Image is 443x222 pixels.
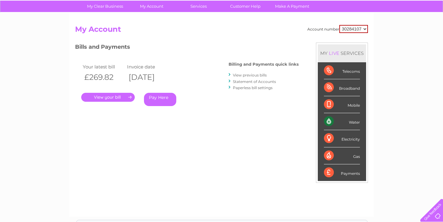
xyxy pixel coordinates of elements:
[324,62,360,79] div: Telecoms
[15,16,47,35] img: logo.png
[318,44,366,62] div: MY SERVICES
[77,3,367,30] div: Clear Business is a trading name of Verastar Limited (registered in [GEOGRAPHIC_DATA] No. 3667643...
[367,26,386,31] a: Telecoms
[324,96,360,113] div: Mobile
[75,43,299,53] h3: Bills and Payments
[173,1,224,12] a: Services
[126,71,170,84] th: [DATE]
[324,130,360,147] div: Electricity
[75,25,368,37] h2: My Account
[335,26,346,31] a: Water
[423,26,437,31] a: Log out
[233,85,273,90] a: Paperless bill settings
[233,79,276,84] a: Statement of Accounts
[324,147,360,164] div: Gas
[80,1,130,12] a: My Clear Business
[324,164,360,181] div: Payments
[229,62,299,67] h4: Billing and Payments quick links
[267,1,317,12] a: Make A Payment
[307,25,368,33] div: Account number
[402,26,417,31] a: Contact
[328,50,341,56] div: LIVE
[233,73,267,77] a: View previous bills
[327,3,369,11] a: 0333 014 3131
[350,26,364,31] a: Energy
[81,71,126,84] th: £269.82
[126,1,177,12] a: My Account
[324,79,360,96] div: Broadband
[324,113,360,130] div: Water
[220,1,271,12] a: Customer Help
[126,63,170,71] td: Invoice date
[81,93,135,102] a: .
[81,63,126,71] td: Your latest bill
[389,26,398,31] a: Blog
[144,93,176,106] a: Pay Here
